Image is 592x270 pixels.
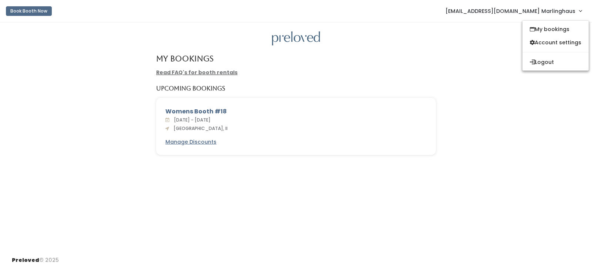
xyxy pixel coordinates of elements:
span: [EMAIL_ADDRESS][DOMAIN_NAME] Marlinghaus [445,7,575,15]
a: Manage Discounts [165,138,216,146]
h4: My Bookings [156,54,213,63]
div: © 2025 [12,250,59,264]
a: Account settings [522,36,589,49]
span: Preloved [12,256,39,264]
a: [EMAIL_ADDRESS][DOMAIN_NAME] Marlinghaus [438,3,589,19]
img: preloved logo [272,31,320,46]
span: [DATE] - [DATE] [171,117,211,123]
div: Womens Booth #18 [165,107,427,116]
span: [GEOGRAPHIC_DATA], Il [171,125,228,131]
button: Logout [522,55,589,69]
a: Read FAQ's for booth rentals [156,69,238,76]
a: My bookings [522,23,589,36]
h5: Upcoming Bookings [156,85,225,92]
a: Book Booth Now [6,3,52,19]
button: Book Booth Now [6,6,52,16]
